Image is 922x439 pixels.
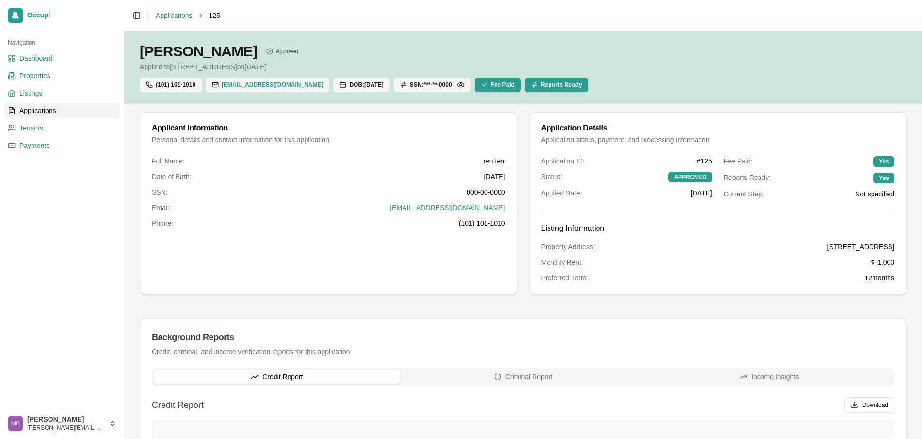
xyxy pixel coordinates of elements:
[724,173,771,183] span: Reports Ready:
[4,103,120,118] a: Applications
[4,4,120,27] a: Occupi
[152,203,171,212] span: Email:
[154,370,400,384] button: Credit Report
[209,11,220,20] span: 125
[222,81,323,89] a: [EMAIL_ADDRESS][DOMAIN_NAME]
[724,156,753,167] span: Fee Paid:
[646,370,892,384] button: Income Insights
[873,173,894,183] div: Yes
[19,141,49,150] span: Payments
[156,12,193,19] a: Applications
[4,120,120,136] a: Tenants
[140,43,257,60] span: [PERSON_NAME]
[140,62,906,72] p: Applied to on
[827,242,894,252] span: [STREET_ADDRESS]
[276,48,298,55] span: Approved
[873,156,894,167] div: Yes
[152,124,505,132] div: Applicant Information
[541,81,582,89] span: Reports Ready
[152,347,894,357] div: Credit, criminal, and income verification reports for this application
[467,187,505,197] span: 000-00-0000
[668,172,712,182] div: APPROVED
[541,156,585,166] span: Application ID:
[152,218,173,228] span: Phone:
[691,188,712,198] span: [DATE]
[4,412,120,435] button: Matthew Barnicle[PERSON_NAME][PERSON_NAME][EMAIL_ADDRESS][DOMAIN_NAME]
[4,138,120,153] a: Payments
[156,81,195,89] span: (101) 101-1010
[244,63,266,71] span: [DATE]
[27,415,105,424] span: [PERSON_NAME]
[27,11,116,20] span: Occupi
[152,172,192,181] span: Date of Birth:
[541,172,563,182] span: Status:
[152,330,894,344] div: Background Reports
[697,156,712,166] span: # 125
[541,242,595,252] span: Property Address:
[152,156,185,166] span: Full Name:
[541,135,895,145] div: Application status, payment, and processing information
[855,189,894,199] span: Not specified
[541,258,583,267] span: Monthly Rent:
[541,188,582,198] span: Applied Date:
[4,50,120,66] a: Dashboard
[541,124,895,132] div: Application Details
[152,135,505,145] div: Personal details and contact information for this application
[152,398,204,412] h3: Credit Report
[844,397,894,413] button: Download
[459,218,505,228] span: (101) 101-1010
[19,88,42,98] span: Listings
[865,273,895,283] span: 12 months
[541,273,588,283] span: Preferred Term:
[870,258,894,267] span: 1,000
[19,71,50,81] span: Properties
[27,424,105,432] span: [PERSON_NAME][EMAIL_ADDRESS][DOMAIN_NAME]
[484,172,505,181] span: [DATE]
[483,156,505,166] span: ren terr
[541,223,895,234] h4: Listing Information
[170,63,237,71] span: [STREET_ADDRESS]
[152,187,168,197] span: SSN:
[724,189,764,199] span: Current Step:
[400,370,647,384] button: Criminal Report
[19,106,56,115] span: Applications
[19,123,43,133] span: Tenants
[491,81,515,89] span: Fee Paid
[4,85,120,101] a: Listings
[156,11,220,20] nav: breadcrumb
[349,81,383,89] span: DOB: [DATE]
[390,203,505,212] a: [EMAIL_ADDRESS][DOMAIN_NAME]
[8,416,23,431] img: Matthew Barnicle
[4,68,120,83] a: Properties
[4,35,120,50] div: Navigation
[19,53,53,63] span: Dashboard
